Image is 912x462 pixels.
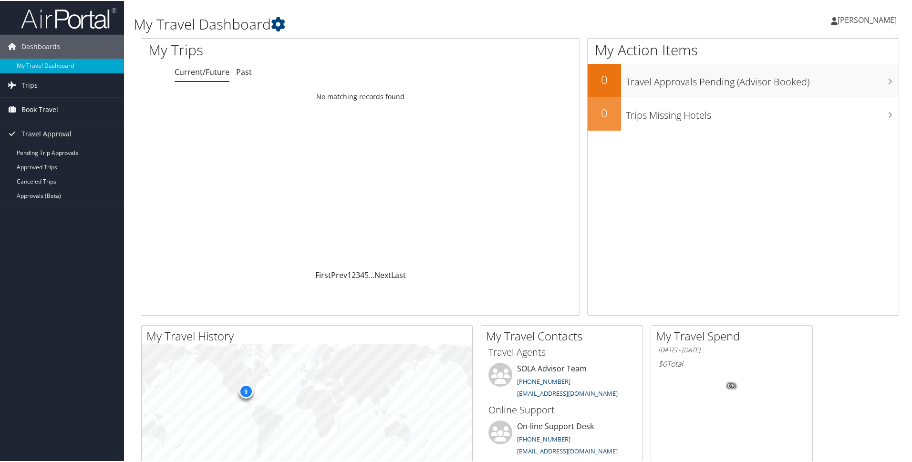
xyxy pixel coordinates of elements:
h2: 0 [588,104,621,120]
tspan: 0% [728,382,736,388]
a: 0Travel Approvals Pending (Advisor Booked) [588,63,899,96]
span: … [369,269,374,279]
img: airportal-logo.png [21,6,116,29]
span: Trips [21,72,38,96]
td: No matching records found [141,87,580,104]
h6: [DATE] - [DATE] [658,345,805,354]
span: Book Travel [21,97,58,121]
a: [EMAIL_ADDRESS][DOMAIN_NAME] [517,388,618,397]
h6: Total [658,358,805,368]
a: 3 [356,269,360,279]
h1: My Trips [148,39,390,59]
h2: My Travel History [146,327,472,343]
h2: My Travel Contacts [486,327,643,343]
h2: 0 [588,71,621,87]
span: Travel Approval [21,121,72,145]
a: Prev [331,269,347,279]
h3: Travel Agents [488,345,635,358]
a: Next [374,269,391,279]
a: [PHONE_NUMBER] [517,434,570,442]
a: 4 [360,269,364,279]
span: $0 [658,358,667,368]
a: Last [391,269,406,279]
h2: My Travel Spend [656,327,812,343]
h3: Travel Approvals Pending (Advisor Booked) [626,70,899,88]
a: [PERSON_NAME] [831,5,906,33]
div: 9 [238,383,253,398]
a: 2 [352,269,356,279]
a: 5 [364,269,369,279]
h3: Trips Missing Hotels [626,103,899,121]
li: On-line Support Desk [484,420,640,459]
a: 1 [347,269,352,279]
li: SOLA Advisor Team [484,362,640,401]
h3: Online Support [488,402,635,416]
a: [EMAIL_ADDRESS][DOMAIN_NAME] [517,446,618,454]
span: [PERSON_NAME] [838,14,897,24]
a: Past [236,66,252,76]
a: First [315,269,331,279]
h1: My Action Items [588,39,899,59]
a: Current/Future [175,66,229,76]
span: Dashboards [21,34,60,58]
h1: My Travel Dashboard [134,13,649,33]
a: 0Trips Missing Hotels [588,96,899,130]
a: [PHONE_NUMBER] [517,376,570,385]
